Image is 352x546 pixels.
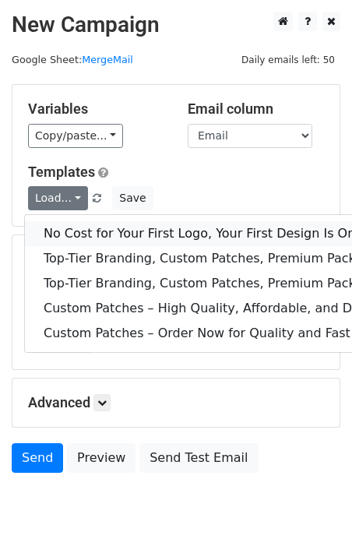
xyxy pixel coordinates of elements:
[274,471,352,546] iframe: Chat Widget
[139,443,258,473] a: Send Test Email
[12,443,63,473] a: Send
[188,100,324,118] h5: Email column
[28,394,324,411] h5: Advanced
[28,164,95,180] a: Templates
[112,186,153,210] button: Save
[236,51,340,69] span: Daily emails left: 50
[82,54,133,65] a: MergeMail
[28,124,123,148] a: Copy/paste...
[28,100,164,118] h5: Variables
[67,443,136,473] a: Preview
[236,54,340,65] a: Daily emails left: 50
[12,12,340,38] h2: New Campaign
[12,54,133,65] small: Google Sheet:
[28,186,88,210] a: Load...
